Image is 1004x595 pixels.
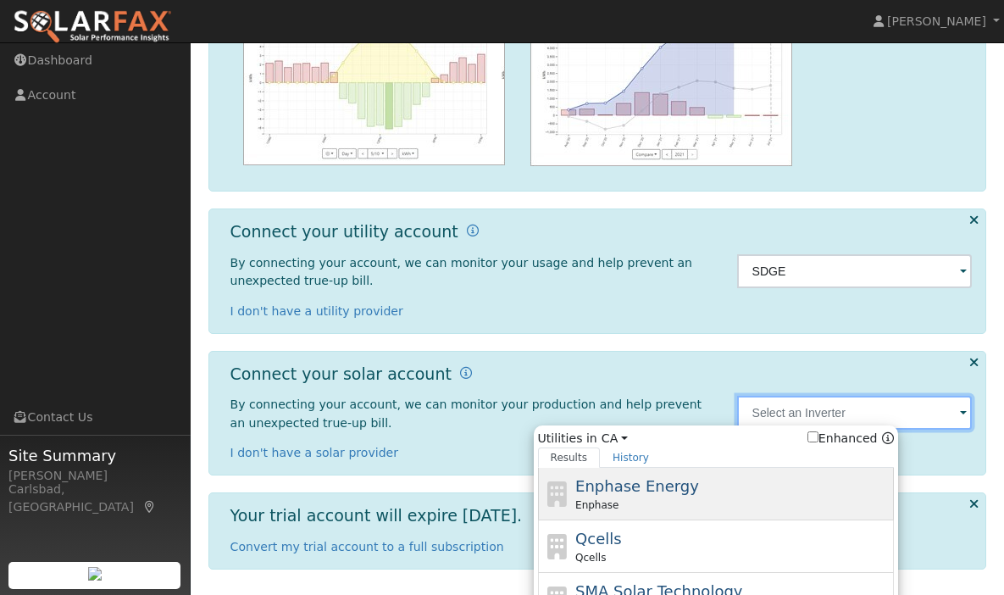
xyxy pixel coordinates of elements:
[737,254,973,288] input: Select a Utility
[230,398,702,429] span: By connecting your account, we can monitor your production and help prevent an unexpected true-up...
[575,498,618,513] span: Enphase
[887,14,986,28] span: [PERSON_NAME]
[575,530,622,548] span: Qcells
[575,477,699,495] span: Enphase Energy
[600,448,662,468] a: History
[230,256,692,287] span: By connecting your account, we can monitor your usage and help prevent an unexpected true-up bill.
[538,448,601,468] a: Results
[230,446,399,459] a: I don't have a solar provider
[807,430,894,448] span: Show enhanced providers
[575,550,606,565] span: Qcells
[8,444,181,467] span: Site Summary
[8,481,181,516] div: Carlsbad, [GEOGRAPHIC_DATA]
[737,396,973,430] input: Select an Inverter
[602,430,628,448] a: CA
[230,222,458,242] h1: Connect your utility account
[882,431,894,445] a: Enhanced Providers
[230,364,452,384] h1: Connect your solar account
[13,9,172,45] img: SolarFax
[142,500,158,514] a: Map
[538,430,894,448] span: Utilities in
[807,431,818,442] input: Enhanced
[88,567,102,581] img: retrieve
[230,506,523,525] h1: Your trial account will expire [DATE].
[230,304,403,318] a: I don't have a utility provider
[230,540,504,553] a: Convert my trial account to a full subscription
[8,467,181,485] div: [PERSON_NAME]
[807,430,878,448] label: Enhanced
